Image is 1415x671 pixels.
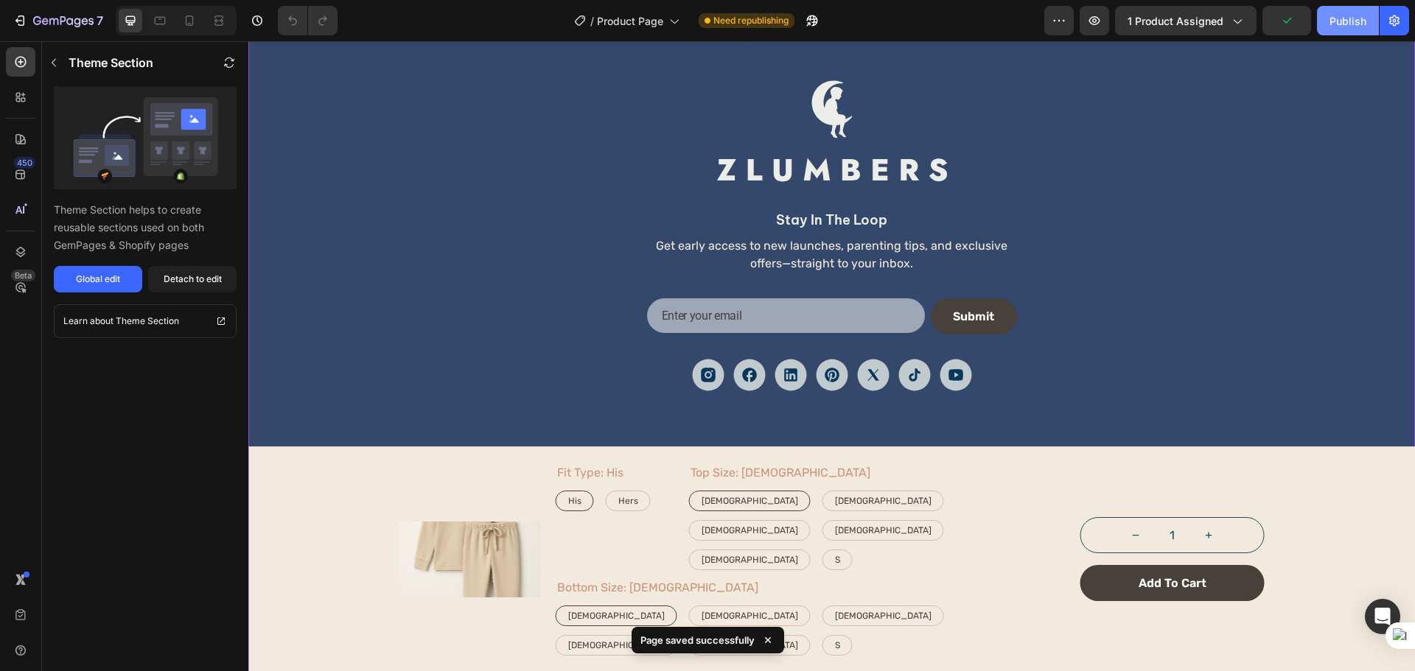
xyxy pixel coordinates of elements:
button: Submit [682,257,769,293]
span: [DEMOGRAPHIC_DATA] [587,454,683,465]
button: 1 product assigned [1115,6,1257,35]
span: [DEMOGRAPHIC_DATA] [453,513,550,524]
p: Learn about [63,314,113,329]
span: [DEMOGRAPHIC_DATA] [453,484,550,494]
span: Hers [370,454,390,465]
span: His [320,454,333,465]
iframe: Design area [248,41,1415,671]
button: decrement [833,477,913,511]
legend: Top Size: [DEMOGRAPHIC_DATA] [441,421,623,442]
span: 1 product assigned [1128,13,1223,29]
legend: Bottom Size: [DEMOGRAPHIC_DATA] [307,536,511,557]
p: Get early access to new launches, parenting tips, and exclusive offers—straight to your inbox. [400,196,767,231]
div: Detach to edit [164,273,222,286]
button: Publish [1317,6,1379,35]
span: [DEMOGRAPHIC_DATA] [320,569,416,580]
h2: Quick Links [220,401,338,421]
button: Detach to edit [148,266,237,292]
div: Open Intercom Messenger [1365,599,1400,634]
div: Global edit [76,273,120,286]
span: / [590,13,594,29]
button: increment [935,477,1016,511]
div: Beta [11,270,35,281]
span: [DEMOGRAPHIC_DATA] [453,599,550,609]
p: Theme Section [116,314,179,329]
div: Add to cart [890,533,958,551]
a: Learn about Theme Section [54,304,237,338]
button: Add to cart [832,524,1016,560]
div: 450 [14,157,35,169]
span: [DEMOGRAPHIC_DATA] [453,454,550,465]
span: Product Page [597,13,663,29]
span: S [587,599,592,609]
div: Submit [705,268,746,282]
input: quantity [913,477,935,511]
p: Theme Section helps to create reusable sections used on both GemPages & Shopify pages [54,201,237,254]
p: 7 [97,12,103,29]
span: Need republishing [713,14,789,27]
span: [DEMOGRAPHIC_DATA] [320,599,416,609]
p: Page saved successfully [640,633,755,647]
input: Enter your email [399,257,677,292]
button: 7 [6,6,110,35]
h2: stay in the loop [21,169,1146,189]
span: [DEMOGRAPHIC_DATA] [453,569,550,580]
span: S [587,513,592,524]
button: Global edit [54,266,142,292]
span: [DEMOGRAPHIC_DATA] [587,569,683,580]
legend: Fit Type: His [307,421,377,442]
p: Theme Section [69,54,153,71]
span: [DEMOGRAPHIC_DATA] [587,484,683,494]
div: Publish [1330,13,1366,29]
img: gempages_579984927471174228-e4e07aa9-2863-401a-a20f-a7d125ef9c6c.svg [458,33,710,148]
h2: Need Help? [828,401,947,421]
div: Undo/Redo [278,6,338,35]
h2: Policies [524,401,643,421]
